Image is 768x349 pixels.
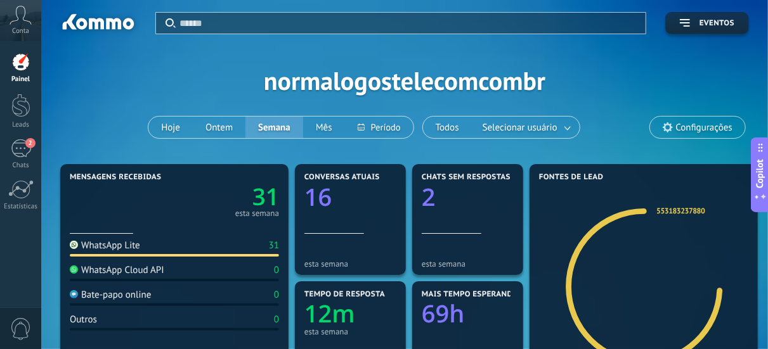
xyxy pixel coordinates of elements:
[700,19,734,28] span: Eventos
[12,27,29,35] span: Conta
[70,173,161,182] span: Mensagens recebidas
[303,117,345,138] button: Mês
[70,290,78,298] img: Bate-papo online
[539,173,604,182] span: Fontes de lead
[304,298,355,331] text: 12m
[304,290,385,299] span: Tempo de resposta
[665,12,749,34] button: Eventos
[25,138,36,148] span: 2
[304,181,332,213] text: 16
[252,180,279,212] text: 31
[3,162,39,170] div: Chats
[235,210,279,217] div: esta semana
[754,159,767,188] span: Copilot
[274,289,279,301] div: 0
[304,327,396,336] div: esta semana
[70,289,151,301] div: Bate-papo online
[274,314,279,326] div: 0
[422,298,514,331] a: 69h
[70,264,164,276] div: WhatsApp Cloud API
[174,180,279,212] a: 31
[245,117,303,138] button: Semana
[422,290,519,299] span: Mais tempo esperando
[480,119,560,136] span: Selecionar usuário
[193,117,245,138] button: Ontem
[304,259,396,269] div: esta semana
[3,203,39,211] div: Estatísticas
[70,265,78,274] img: WhatsApp Cloud API
[3,121,39,129] div: Leads
[345,117,413,138] button: Período
[269,239,279,251] div: 31
[274,264,279,276] div: 0
[472,117,580,138] button: Selecionar usuário
[422,298,465,331] text: 69h
[676,122,732,133] span: Configurações
[70,241,78,249] img: WhatsApp Lite
[422,173,511,182] span: Chats sem respostas
[422,259,514,269] div: esta semana
[148,117,193,138] button: Hoje
[423,117,472,138] button: Todos
[70,314,97,326] div: Outros
[304,173,380,182] span: Conversas atuais
[3,75,39,84] div: Painel
[70,239,140,251] div: WhatsApp Lite
[656,206,705,216] a: 553183237880
[422,181,436,213] text: 2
